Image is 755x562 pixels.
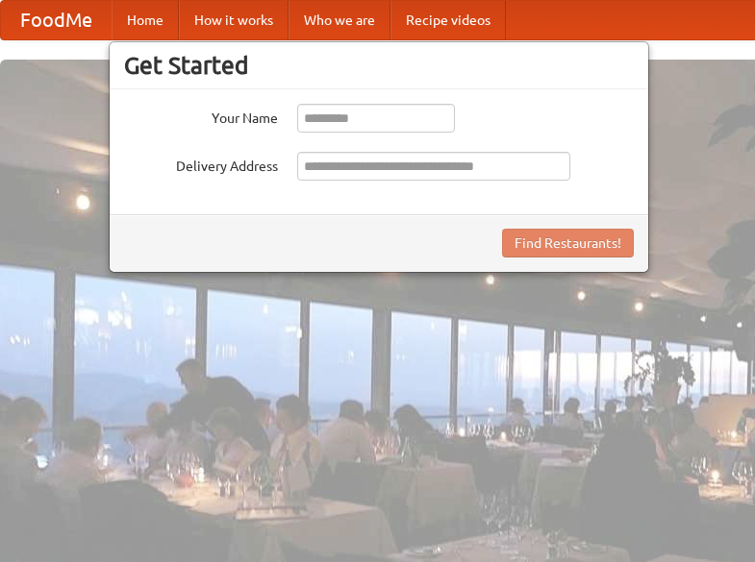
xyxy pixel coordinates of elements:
[179,1,289,39] a: How it works
[124,152,278,176] label: Delivery Address
[124,51,634,80] h3: Get Started
[390,1,506,39] a: Recipe videos
[502,229,634,257] button: Find Restaurants!
[112,1,179,39] a: Home
[124,104,278,128] label: Your Name
[1,1,112,39] a: FoodMe
[289,1,390,39] a: Who we are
